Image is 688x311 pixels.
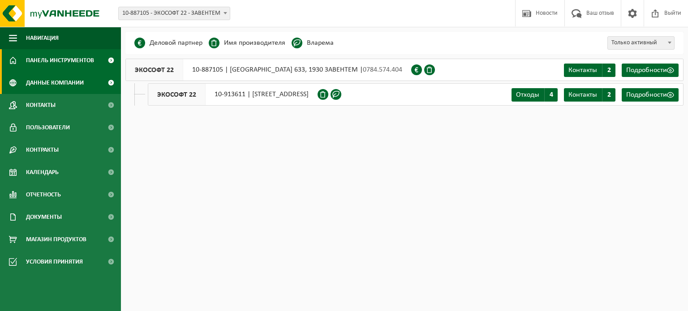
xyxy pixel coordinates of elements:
[586,10,614,17] font: Ваш отзыв
[224,39,285,47] font: Имя производителя
[564,88,615,102] a: Контакты 2
[118,7,230,20] span: 10-887105 - ЭКОСОФТ 22 - ЗАВЕНТЕМ
[26,169,59,176] font: Календарь
[150,39,202,47] font: Деловой партнер
[135,67,174,74] font: ЭКОСОФТ 22
[26,236,86,243] font: Магазин продуктов
[622,88,679,102] a: Подробности
[664,10,681,17] font: Выйти
[26,80,84,86] font: Данные компании
[622,64,679,77] a: Подробности
[215,91,309,98] font: 10-913611 | [STREET_ADDRESS]
[512,88,558,102] a: Отходы 4
[550,91,553,98] font: 4
[568,67,597,74] font: Контакты
[607,67,611,74] font: 2
[607,36,675,50] span: Только активный
[363,66,402,73] font: 0784.574.404
[626,67,667,74] font: Подробности
[26,35,59,42] font: Навигация
[192,66,363,73] font: 10-887105 | [GEOGRAPHIC_DATA] 633, 1930 ЗАВЕНТЕМ |
[157,91,196,98] font: ЭКОСОФТ 22
[536,10,558,17] font: Новости
[26,147,59,153] font: Контракты
[568,91,597,98] font: Контакты
[516,91,539,98] font: Отходы
[611,39,657,46] font: Только активный
[607,91,611,98] font: 2
[119,7,230,20] span: 10-887105 - ЭКОСОФТ 22 - ЗАВЕНТЕМ
[26,102,56,109] font: Контакты
[26,214,62,221] font: Документы
[26,57,94,64] font: Панель инструментов
[608,37,674,49] span: Только активный
[626,91,667,98] font: Подробности
[26,192,61,198] font: Отчетность
[26,259,83,265] font: Условия принятия
[564,64,615,77] a: Контакты 2
[26,124,70,131] font: Пользователи
[307,39,334,47] font: Вларема
[122,10,220,17] font: 10-887105 - ЭКОСОФТ 22 - ЗАВЕНТЕМ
